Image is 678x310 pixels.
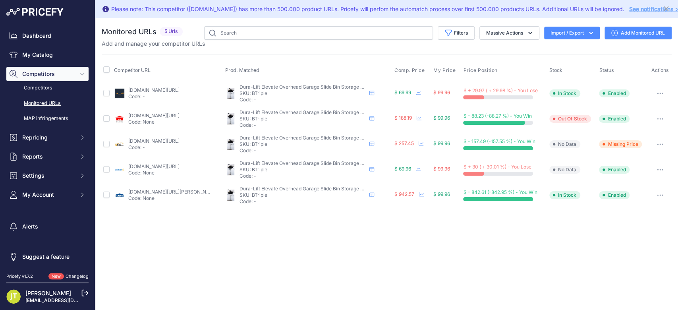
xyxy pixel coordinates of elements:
span: 5 Urls [160,27,183,36]
span: $ 99.96 [433,191,450,197]
a: Add Monitored URL [605,27,672,39]
button: My Price [433,67,457,74]
a: Changelog [66,273,89,279]
h2: Monitored URLs [102,26,156,37]
span: Comp. Price [394,67,425,74]
a: [DOMAIN_NAME][URL] [128,112,180,118]
p: SKU: BTriple [239,116,366,122]
p: SKU: BTriple [239,167,366,173]
button: Reports [6,149,89,164]
span: $ 942.57 [394,191,414,197]
p: Code: None [128,195,211,201]
button: Close [662,3,672,13]
span: My Account [22,191,74,199]
a: Alerts [6,219,89,234]
span: Settings [22,172,74,180]
span: Enabled [599,115,630,123]
span: Actions [651,67,669,73]
span: No Data [549,140,580,148]
span: $ - 842.61 (-842.95 %) - You Win [463,189,537,195]
button: Massive Actions [479,26,539,40]
span: Repricing [22,134,74,141]
a: Competitors [6,81,89,95]
a: My Catalog [6,48,89,62]
span: Reports [22,153,74,161]
button: Settings [6,169,89,183]
button: Comp. Price [394,67,427,74]
span: $ 99.96 [433,115,450,121]
a: [PERSON_NAME] [25,290,71,296]
span: Out Of Stock [549,115,591,123]
nav: Sidebar [6,29,89,264]
p: SKU: BTriple [239,90,366,97]
span: My Price [433,67,456,74]
p: Code: - [239,122,366,128]
span: Enabled [599,191,630,199]
span: $ - 88.23 (-88.27 %) - You Win [463,113,531,119]
button: Repricing [6,130,89,145]
p: SKU: BTriple [239,192,366,198]
p: Code: None [128,170,180,176]
p: Code: - [239,147,366,154]
span: Enabled [599,166,630,174]
a: [DOMAIN_NAME][URL] [128,87,180,93]
p: Code: - [128,144,180,151]
span: Prod. Matched [225,67,259,73]
p: Code: - [239,97,366,103]
span: Dura-Lift Elevate Overhead Garage Slide Bin Storage System-BTriple [239,160,395,166]
span: Stock [549,67,562,73]
p: Code: - [239,173,366,179]
p: Code: - [128,93,180,100]
a: [EMAIL_ADDRESS][DOMAIN_NAME] [25,297,108,303]
button: Price Position [463,67,499,74]
span: Dura-Lift Elevate Overhead Garage Slide Bin Storage System-BTriple [239,186,395,192]
button: Import / Export [544,27,600,39]
span: Status [599,67,614,73]
span: Competitor URL [114,67,151,73]
a: [DOMAIN_NAME][URL] [128,163,180,169]
button: My Account [6,188,89,202]
img: Pricefy Logo [6,8,64,16]
span: $ 69.99 [394,89,411,95]
span: $ 257.45 [394,140,414,146]
span: $ 188.19 [394,115,412,121]
div: Pricefy v1.7.2 [6,273,33,280]
input: Search [204,26,433,40]
span: Missing Price [599,140,642,148]
a: Monitored URLs [6,97,89,110]
a: Suggest a feature [6,250,89,264]
p: SKU: BTriple [239,141,366,147]
p: Code: None [128,119,180,125]
span: $ 99.96 [433,166,450,172]
button: Filters [438,26,475,40]
div: Please note: This competitor ([DOMAIN_NAME]) has more than 500.000 product URLs. Pricefy will per... [111,5,624,13]
span: Dura-Lift Elevate Overhead Garage Slide Bin Storage System-BTriple [239,109,395,115]
span: $ + 30 ( + 30.01 %) - You Lose [463,164,531,170]
a: Dashboard [6,29,89,43]
span: New [48,273,64,280]
span: Competitors [22,70,74,78]
p: Code: - [239,198,366,205]
p: Add and manage your competitor URLs [102,40,205,48]
a: [DOMAIN_NAME][URL][PERSON_NAME] [128,189,218,195]
span: Enabled [599,89,630,97]
span: $ 69.96 [394,166,411,172]
span: In Stock [549,89,580,97]
a: MAP infringements [6,112,89,126]
span: $ 99.96 [433,89,450,95]
span: No Data [549,166,580,174]
span: In Stock [549,191,580,199]
span: Dura-Lift Elevate Overhead Garage Slide Bin Storage System-BTriple [239,84,395,90]
button: Competitors [6,67,89,81]
span: $ 99.96 [433,140,450,146]
span: Dura-Lift Elevate Overhead Garage Slide Bin Storage System-BTriple [239,135,395,141]
span: $ + 29.97 ( + 29.98 %) - You Lose [463,87,537,93]
a: [DOMAIN_NAME][URL] [128,138,180,144]
span: $ - 157.49 (-157.55 %) - You Win [463,138,535,144]
span: Price Position [463,67,497,74]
